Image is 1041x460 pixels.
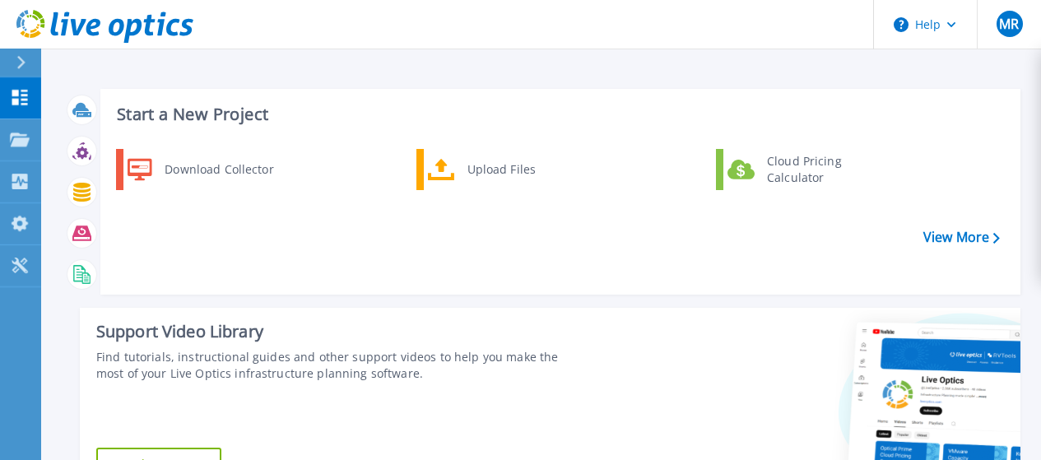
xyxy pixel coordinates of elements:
span: MR [999,17,1019,30]
a: Upload Files [416,149,585,190]
h3: Start a New Project [117,105,999,123]
div: Upload Files [459,153,581,186]
a: Cloud Pricing Calculator [716,149,885,190]
div: Find tutorials, instructional guides and other support videos to help you make the most of your L... [96,349,585,382]
div: Cloud Pricing Calculator [759,153,881,186]
div: Download Collector [156,153,281,186]
a: Download Collector [116,149,285,190]
a: View More [923,230,1000,245]
div: Support Video Library [96,321,585,342]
